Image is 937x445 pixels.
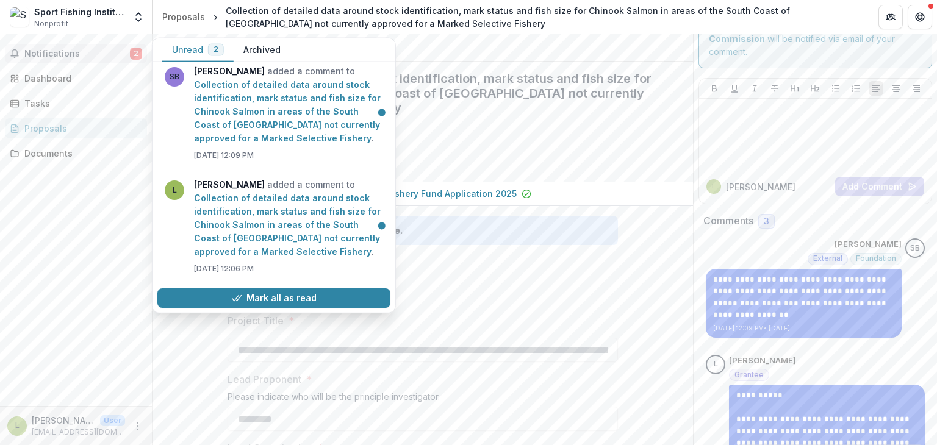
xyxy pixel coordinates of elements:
[234,38,290,62] button: Archived
[764,216,769,227] span: 3
[869,81,883,96] button: Align Left
[228,391,618,407] div: Please indicate who will be the principle investigator.
[130,48,142,60] span: 2
[856,254,896,263] span: Foundation
[726,180,795,193] p: [PERSON_NAME]
[194,79,381,143] a: Collection of detailed data around stock identification, mark status and fish size for Chinook Sa...
[228,313,284,328] p: Project Title
[162,38,234,62] button: Unread
[214,45,218,54] span: 2
[5,93,147,113] a: Tasks
[34,5,125,18] div: Sport Fishing Institute of BC
[130,5,147,29] button: Open entity switcher
[909,81,924,96] button: Align Right
[162,22,284,51] img: Pacific Salmon Commission
[703,215,753,227] h2: Comments
[889,81,903,96] button: Align Center
[707,81,722,96] button: Bold
[713,324,894,333] p: [DATE] 12:09 PM • [DATE]
[130,419,145,433] button: More
[10,7,29,27] img: Sport Fishing Institute of BC
[24,49,130,59] span: Notifications
[5,44,147,63] button: Notifications2
[194,178,383,258] p: added a comment to .
[835,177,924,196] button: Add Comment
[32,414,95,427] p: [PERSON_NAME]
[714,360,718,368] div: Lance
[878,5,903,29] button: Partners
[5,143,147,163] a: Documents
[910,244,920,252] div: Sascha Bendt
[788,81,802,96] button: Heading 1
[194,193,381,257] a: Collection of detailed data around stock identification, mark status and fish size for Chinook Sa...
[808,81,822,96] button: Heading 2
[228,372,301,386] p: Lead Proponent
[162,10,205,23] div: Proposals
[747,81,762,96] button: Italicize
[194,65,383,145] p: added a comment to .
[835,238,902,251] p: [PERSON_NAME]
[849,81,863,96] button: Ordered List
[727,81,742,96] button: Underline
[734,371,764,379] span: Grantee
[729,355,796,367] p: [PERSON_NAME]
[162,71,664,115] h2: Collection of detailed data around stock identification, mark status and fish size for Chinook Sa...
[908,5,932,29] button: Get Help
[100,415,125,426] p: User
[5,118,147,138] a: Proposals
[34,18,68,29] span: Nonprofit
[226,4,859,30] div: Collection of detailed data around stock identification, mark status and fish size for Chinook Sa...
[24,147,137,160] div: Documents
[24,97,137,110] div: Tasks
[157,8,210,26] a: Proposals
[32,427,125,438] p: [EMAIL_ADDRESS][DOMAIN_NAME]
[5,68,147,88] a: Dashboard
[15,422,20,430] div: Lance
[712,183,716,190] div: Lance
[157,288,390,308] button: Mark all as read
[813,254,842,263] span: External
[24,72,137,85] div: Dashboard
[24,122,137,135] div: Proposals
[767,81,782,96] button: Strike
[157,2,864,32] nav: breadcrumb
[828,81,843,96] button: Bullet List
